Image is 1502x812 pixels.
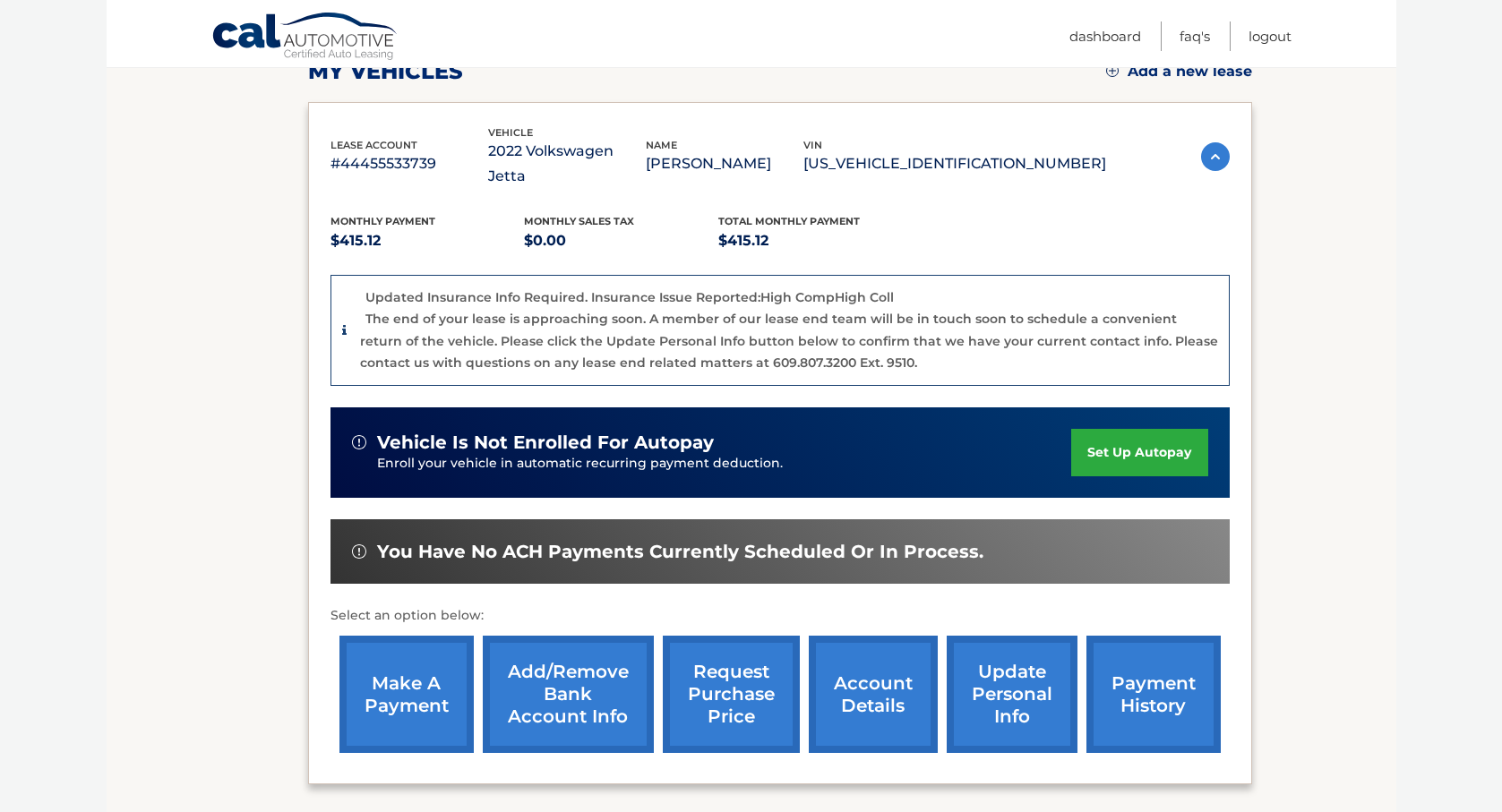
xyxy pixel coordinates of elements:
[377,454,1072,474] p: Enroll your vehicle in automatic recurring payment deduction.
[947,636,1077,753] a: update personal info
[803,139,822,151] span: vin
[809,636,938,753] a: account details
[377,432,714,454] span: vehicle is not enrolled for autopay
[488,139,646,189] p: 2022 Volkswagen Jetta
[360,311,1218,371] p: The end of your lease is approaching soon. A member of our lease end team will be in touch soon t...
[377,541,983,563] span: You have no ACH payments currently scheduled or in process.
[308,58,463,85] h2: my vehicles
[330,151,488,176] p: #44455533739
[718,228,913,253] p: $415.12
[365,289,894,305] p: Updated Insurance Info Required. Insurance Issue Reported:High CompHigh Coll
[330,215,435,227] span: Monthly Payment
[1106,63,1252,81] a: Add a new lease
[339,636,474,753] a: make a payment
[330,605,1230,627] p: Select an option below:
[646,151,803,176] p: [PERSON_NAME]
[803,151,1106,176] p: [US_VEHICLE_IDENTIFICATION_NUMBER]
[524,215,634,227] span: Monthly sales Tax
[1071,429,1207,476] a: set up autopay
[1249,21,1292,51] a: Logout
[211,12,399,64] a: Cal Automotive
[1069,21,1141,51] a: Dashboard
[663,636,800,753] a: request purchase price
[1086,636,1221,753] a: payment history
[1106,64,1119,77] img: add.svg
[352,435,366,449] img: alert-white.svg
[352,544,366,559] img: alert-white.svg
[646,139,677,151] span: name
[1180,21,1210,51] a: FAQ's
[330,228,525,253] p: $415.12
[488,126,533,139] span: vehicle
[1201,142,1230,171] img: accordion-active.svg
[330,139,417,151] span: lease account
[483,636,654,753] a: Add/Remove bank account info
[718,215,860,227] span: Total Monthly Payment
[524,228,718,253] p: $0.00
